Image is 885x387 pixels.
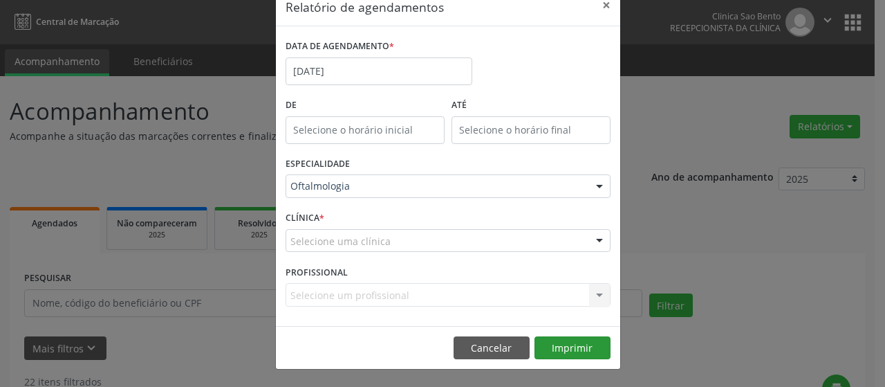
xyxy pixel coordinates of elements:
span: Selecione uma clínica [290,234,391,249]
input: Selecione uma data ou intervalo [286,57,472,85]
span: Oftalmologia [290,179,582,193]
button: Imprimir [534,336,611,360]
label: PROFISSIONAL [286,262,348,283]
button: Cancelar [454,336,530,360]
label: DATA DE AGENDAMENTO [286,36,394,57]
input: Selecione o horário final [451,116,611,144]
input: Selecione o horário inicial [286,116,445,144]
label: ESPECIALIDADE [286,154,350,175]
label: CLÍNICA [286,208,324,229]
label: De [286,95,445,116]
label: ATÉ [451,95,611,116]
